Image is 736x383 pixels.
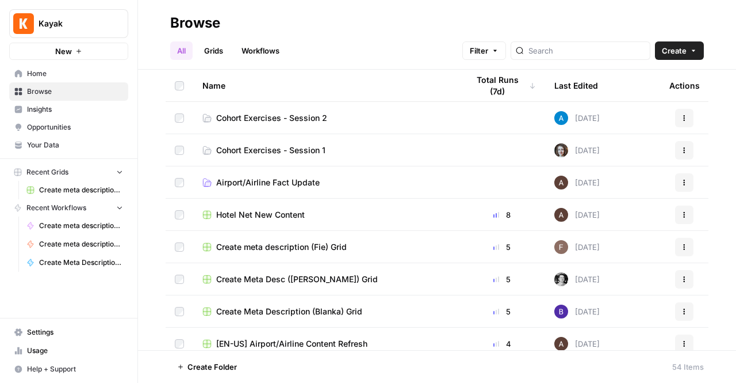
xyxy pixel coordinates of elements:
[554,272,600,286] div: [DATE]
[27,327,123,338] span: Settings
[21,253,128,272] a: Create Meta Description - [PERSON_NAME]
[216,306,362,317] span: Create Meta Description (Blanka) Grid
[468,70,536,101] div: Total Runs (7d)
[470,45,488,56] span: Filter
[468,306,536,317] div: 5
[554,111,568,125] img: o3cqybgnmipr355j8nz4zpq1mc6x
[554,70,598,101] div: Last Edited
[468,241,536,253] div: 5
[170,14,220,32] div: Browse
[202,112,450,124] a: Cohort Exercises - Session 2
[39,221,123,231] span: Create meta description [[PERSON_NAME]]
[21,235,128,253] a: Create meta description (oldrey)
[27,346,123,356] span: Usage
[202,241,450,253] a: Create meta description (Fie) Grid
[468,338,536,350] div: 4
[235,41,286,60] a: Workflows
[202,338,450,350] a: [EN-US] Airport/Airline Content Refresh
[9,82,128,101] a: Browse
[9,199,128,217] button: Recent Workflows
[216,274,378,285] span: Create Meta Desc ([PERSON_NAME]) Grid
[39,18,108,29] span: Kayak
[27,364,123,374] span: Help + Support
[9,136,128,154] a: Your Data
[27,69,123,79] span: Home
[27,140,123,150] span: Your Data
[554,337,568,351] img: wtbmvrjo3qvncyiyitl6zoukl9gz
[9,360,128,378] button: Help + Support
[27,104,123,115] span: Insights
[9,65,128,83] a: Home
[202,145,450,156] a: Cohort Exercises - Session 1
[216,145,325,156] span: Cohort Exercises - Session 1
[9,323,128,342] a: Settings
[216,241,347,253] span: Create meta description (Fie) Grid
[554,305,600,318] div: [DATE]
[462,41,506,60] button: Filter
[26,203,86,213] span: Recent Workflows
[202,209,450,221] a: Hotel Net New Content
[26,167,68,177] span: Recent Grids
[554,208,600,222] div: [DATE]
[216,112,327,124] span: Cohort Exercises - Session 2
[9,9,128,38] button: Workspace: Kayak
[39,257,123,268] span: Create Meta Description - [PERSON_NAME]
[554,176,600,189] div: [DATE]
[554,337,600,351] div: [DATE]
[55,45,72,57] span: New
[468,209,536,221] div: 8
[197,41,230,60] a: Grids
[468,274,536,285] div: 5
[554,143,600,157] div: [DATE]
[216,338,367,350] span: [EN-US] Airport/Airline Content Refresh
[554,143,568,157] img: rz7p8tmnmqi1pt4pno23fskyt2v8
[554,111,600,125] div: [DATE]
[13,13,34,34] img: Kayak Logo
[554,208,568,222] img: wtbmvrjo3qvncyiyitl6zoukl9gz
[202,177,450,188] a: Airport/Airline Fact Update
[9,100,128,119] a: Insights
[202,306,450,317] a: Create Meta Description (Blanka) Grid
[39,239,123,249] span: Create meta description (oldrey)
[170,358,244,376] button: Create Folder
[216,177,320,188] span: Airport/Airline Fact Update
[187,361,237,373] span: Create Folder
[554,272,568,286] img: 4vx69xode0b6rvenq8fzgxnr47hp
[528,45,645,56] input: Search
[202,274,450,285] a: Create Meta Desc ([PERSON_NAME]) Grid
[170,41,193,60] a: All
[21,217,128,235] a: Create meta description [[PERSON_NAME]]
[216,209,305,221] span: Hotel Net New Content
[554,240,600,254] div: [DATE]
[655,41,704,60] button: Create
[554,305,568,318] img: jvddonxhcv6d8mdj523g41zi7sv7
[662,45,687,56] span: Create
[27,86,123,97] span: Browse
[669,70,700,101] div: Actions
[9,118,128,136] a: Opportunities
[202,70,450,101] div: Name
[9,164,128,181] button: Recent Grids
[554,176,568,189] img: wtbmvrjo3qvncyiyitl6zoukl9gz
[39,185,123,195] span: Create meta description [Ola] Grid (1)
[554,240,568,254] img: tctyxljblf40chzqxflm8vgl4vpd
[9,342,128,360] a: Usage
[27,122,123,132] span: Opportunities
[672,361,704,373] div: 54 Items
[9,43,128,60] button: New
[21,181,128,199] a: Create meta description [Ola] Grid (1)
